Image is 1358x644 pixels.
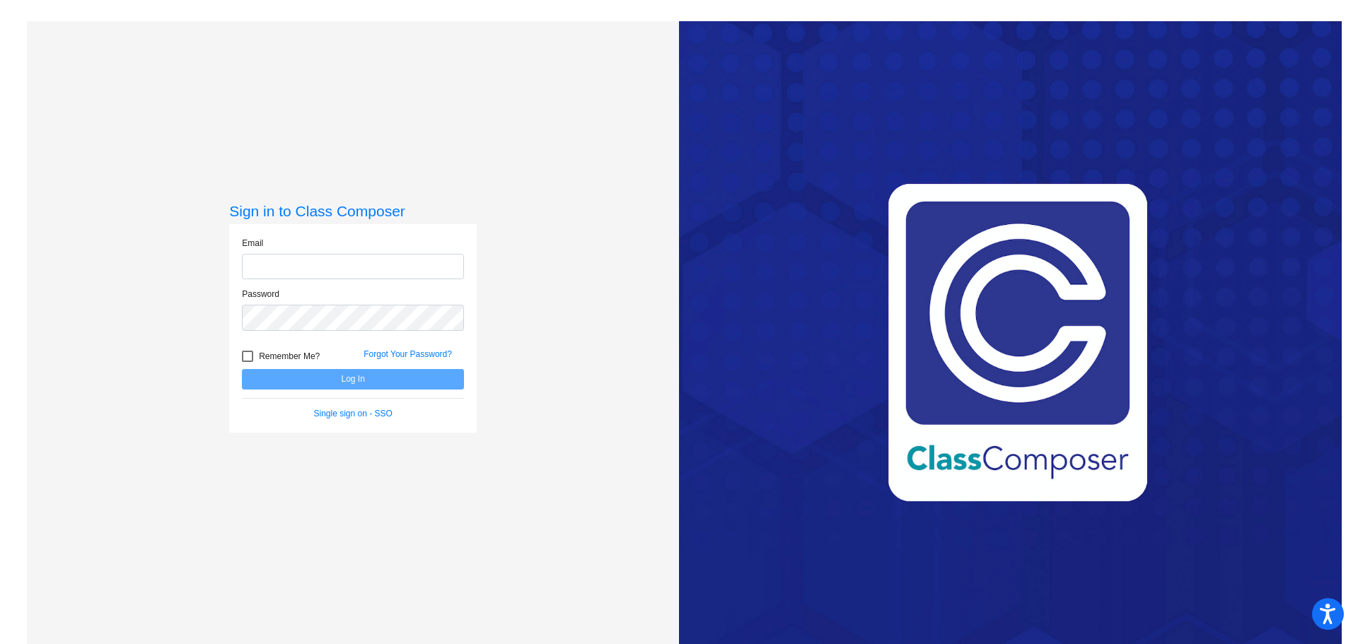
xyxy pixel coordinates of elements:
span: Remember Me? [259,348,320,365]
label: Email [242,237,263,250]
a: Forgot Your Password? [364,349,452,359]
h3: Sign in to Class Composer [229,202,477,220]
label: Password [242,288,279,300]
a: Single sign on - SSO [314,409,393,418]
button: Log In [242,369,464,390]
